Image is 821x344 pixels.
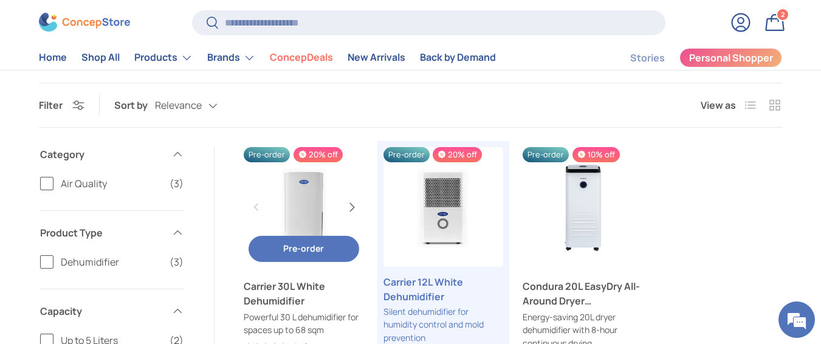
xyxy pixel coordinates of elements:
[40,211,184,255] summary: Product Type
[270,46,333,70] a: ConcepDeals
[40,147,164,162] span: Category
[170,255,184,269] span: (3)
[523,147,643,267] a: Condura 20L EasyDry All-Around Dryer Dehumidifier
[781,10,785,19] span: 2
[114,98,155,112] label: Sort by
[523,147,569,162] span: Pre-order
[61,255,162,269] span: Dehumidifier
[244,279,364,308] a: Carrier 30L White Dehumidifier
[294,147,343,162] span: 20% off
[701,98,736,112] span: View as
[155,95,242,116] button: Relevance
[283,243,324,254] span: Pre-order
[39,13,130,32] img: ConcepStore
[383,275,504,304] a: Carrier 12L White Dehumidifier
[39,98,84,112] button: Filter
[39,46,67,70] a: Home
[244,147,364,267] a: Carrier 30L White Dehumidifier
[61,176,162,191] span: Air Quality
[40,132,184,176] summary: Category
[40,225,164,240] span: Product Type
[572,147,620,162] span: 10% off
[244,147,290,162] span: Pre-order
[40,304,164,318] span: Capacity
[39,98,63,112] span: Filter
[348,46,405,70] a: New Arrivals
[383,147,504,267] a: Carrier 12L White Dehumidifier
[127,46,200,70] summary: Products
[39,46,496,70] nav: Primary
[601,46,782,70] nav: Secondary
[155,100,202,111] span: Relevance
[383,147,430,162] span: Pre-order
[170,176,184,191] span: (3)
[689,53,773,63] span: Personal Shopper
[433,147,482,162] span: 20% off
[81,46,120,70] a: Shop All
[249,236,359,262] button: Pre-order
[420,46,496,70] a: Back by Demand
[630,46,665,70] a: Stories
[200,46,263,70] summary: Brands
[40,289,184,333] summary: Capacity
[523,279,643,308] a: Condura 20L EasyDry All-Around Dryer Dehumidifier
[679,48,782,67] a: Personal Shopper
